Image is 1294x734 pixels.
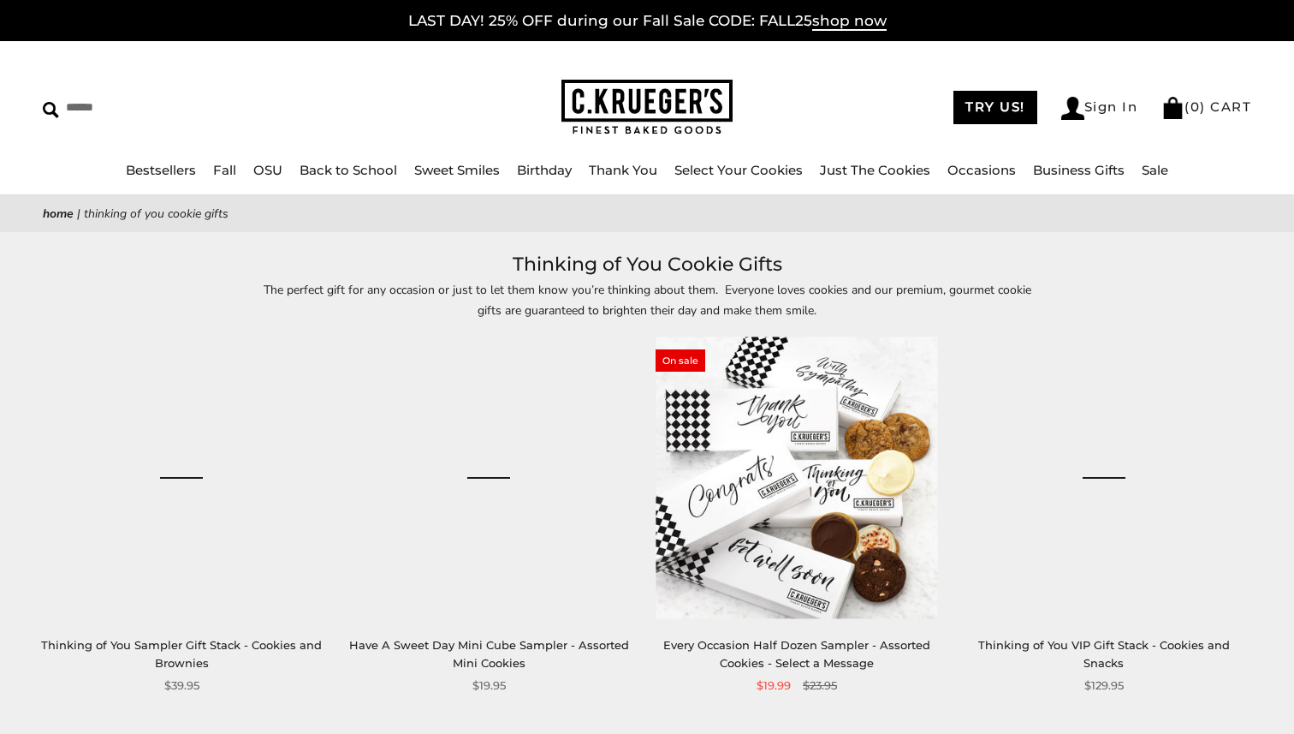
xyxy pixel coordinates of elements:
[126,162,196,178] a: Bestsellers
[43,206,74,222] a: Home
[1142,162,1168,178] a: Sale
[253,162,282,178] a: OSU
[77,206,80,222] span: |
[589,162,657,178] a: Thank You
[41,638,322,670] a: Thinking of You Sampler Gift Stack - Cookies and Brownies
[164,677,199,695] span: $39.95
[1084,677,1124,695] span: $129.95
[963,337,1244,619] a: Thinking of You VIP Gift Stack - Cookies and Snacks
[253,280,1041,319] p: The perfect gift for any occasion or just to let them know you’re thinking about them. Everyone l...
[663,638,930,670] a: Every Occasion Half Dozen Sampler - Assorted Cookies - Select a Message
[947,162,1016,178] a: Occasions
[674,162,803,178] a: Select Your Cookies
[1190,98,1201,115] span: 0
[213,162,236,178] a: Fall
[803,677,837,695] span: $23.95
[812,12,887,31] span: shop now
[349,638,629,670] a: Have A Sweet Day Mini Cube Sampler - Assorted Mini Cookies
[517,162,572,178] a: Birthday
[656,349,705,372] span: On sale
[1161,97,1184,119] img: Bag
[1061,97,1138,120] a: Sign In
[68,249,1226,280] h1: Thinking of You Cookie Gifts
[41,337,323,619] a: Thinking of You Sampler Gift Stack - Cookies and Brownies
[300,162,397,178] a: Back to School
[1161,98,1251,115] a: (0) CART
[472,677,506,695] span: $19.95
[414,162,500,178] a: Sweet Smiles
[820,162,930,178] a: Just The Cookies
[561,80,733,135] img: C.KRUEGER'S
[43,94,329,121] input: Search
[43,102,59,118] img: Search
[408,12,887,31] a: LAST DAY! 25% OFF during our Fall Sale CODE: FALL25shop now
[757,677,791,695] span: $19.99
[1061,97,1084,120] img: Account
[1033,162,1125,178] a: Business Gifts
[953,91,1037,124] a: TRY US!
[978,638,1230,670] a: Thinking of You VIP Gift Stack - Cookies and Snacks
[348,337,630,619] a: Have A Sweet Day Mini Cube Sampler - Assorted Mini Cookies
[656,337,937,619] img: Every Occasion Half Dozen Sampler - Assorted Cookies - Select a Message
[43,204,1251,224] nav: breadcrumbs
[84,206,229,222] span: Thinking of You Cookie Gifts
